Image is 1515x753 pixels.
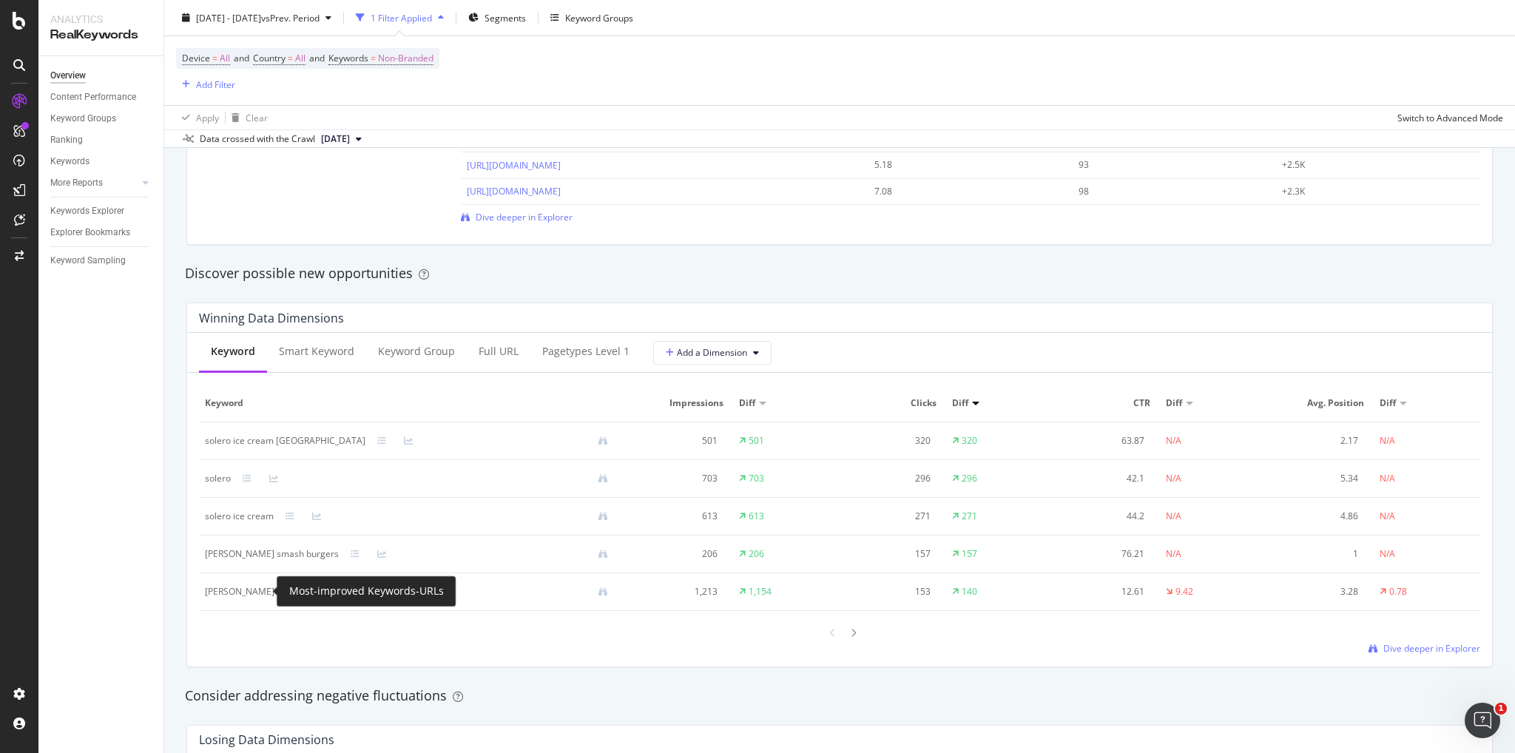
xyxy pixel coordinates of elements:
div: 76.21 [1059,547,1144,561]
div: 703 [632,472,717,485]
div: 9.42 [1175,585,1193,598]
div: 206 [749,547,764,561]
div: Analytics [50,12,152,27]
div: 44.2 [1059,510,1144,523]
div: 613 [632,510,717,523]
div: Keyword Groups [565,11,633,24]
div: Ranking [50,132,83,148]
div: Smart Keyword [279,344,354,359]
span: 1 [1495,703,1507,715]
a: More Reports [50,175,138,191]
div: +2.3K [1282,185,1455,198]
button: [DATE] [315,130,368,148]
div: 206 [632,547,717,561]
span: Segments [485,11,526,24]
span: Avg. Position [1272,396,1363,410]
div: 93 [1079,158,1252,172]
div: N/A [1380,547,1395,561]
button: Add a Dimension [653,341,772,365]
a: Ranking [50,132,153,148]
div: Explorer Bookmarks [50,225,130,240]
button: Add Filter [176,75,235,93]
div: 1 [1272,547,1357,561]
div: N/A [1380,472,1395,485]
a: Keywords Explorer [50,203,153,219]
div: solero ice cream australia [205,434,365,448]
div: 157 [962,547,977,561]
div: pagetypes Level 1 [542,344,630,359]
div: 98 [1079,185,1252,198]
div: Winning Data Dimensions [199,311,344,325]
div: Apply [196,111,219,124]
div: N/A [1166,510,1181,523]
div: 271 [846,510,931,523]
span: and [309,52,325,64]
div: Keywords [50,154,90,169]
span: [DATE] - [DATE] [196,11,261,24]
div: 501 [749,434,764,448]
button: [DATE] - [DATE]vsPrev. Period [176,6,337,30]
div: 320 [846,434,931,448]
button: Clear [226,106,268,129]
div: 1,154 [749,585,772,598]
span: Diff [1380,396,1396,410]
div: Most-improved Keywords-URLs [289,582,444,600]
div: Keyword Group [378,344,455,359]
div: 153 [846,585,931,598]
span: All [295,48,306,69]
div: 1 Filter Applied [371,11,432,24]
span: Keyword [205,396,616,410]
div: 140 [962,585,977,598]
div: Overview [50,68,86,84]
div: 63.87 [1059,434,1144,448]
div: 4.86 [1272,510,1357,523]
div: Discover possible new opportunities [185,264,1494,283]
div: Keyword Sampling [50,253,126,269]
span: = [212,52,217,64]
span: Add a Dimension [666,346,747,359]
span: Dive deeper in Explorer [1383,642,1480,655]
span: and [234,52,249,64]
div: 613 [749,510,764,523]
div: 12.61 [1059,585,1144,598]
div: N/A [1166,547,1181,561]
a: Explorer Bookmarks [50,225,153,240]
div: N/A [1380,434,1395,448]
div: curtis stone smash burgers [205,547,339,561]
div: 2.17 [1272,434,1357,448]
button: Switch to Advanced Mode [1391,106,1503,129]
button: Keyword Groups [544,6,639,30]
div: 0.78 [1389,585,1407,598]
div: 1,213 [632,585,717,598]
span: = [371,52,376,64]
a: Keywords [50,154,153,169]
div: Full URL [479,344,519,359]
span: All [220,48,230,69]
span: 2025 Oct. 4th [321,132,350,146]
div: N/A [1166,434,1181,448]
span: Dive deeper in Explorer [476,211,573,223]
button: Segments [462,6,532,30]
a: Overview [50,68,153,84]
div: Data crossed with the Crawl [200,132,315,146]
a: Dive deeper in Explorer [1369,642,1480,655]
a: Dive deeper in Explorer [461,211,573,223]
div: bobby cola [205,585,274,598]
button: Apply [176,106,219,129]
div: Clear [246,111,268,124]
div: More Reports [50,175,103,191]
div: 157 [846,547,931,561]
div: Losing Data Dimensions [199,732,334,747]
div: 42.1 [1059,472,1144,485]
div: Content Performance [50,90,136,105]
span: = [288,52,293,64]
div: 296 [962,472,977,485]
div: Add Filter [196,78,235,90]
div: 271 [962,510,977,523]
div: +2.5K [1282,158,1455,172]
span: Diff [739,396,755,410]
div: Switch to Advanced Mode [1397,111,1503,124]
div: 703 [749,472,764,485]
span: Country [253,52,286,64]
div: solero [205,472,231,485]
